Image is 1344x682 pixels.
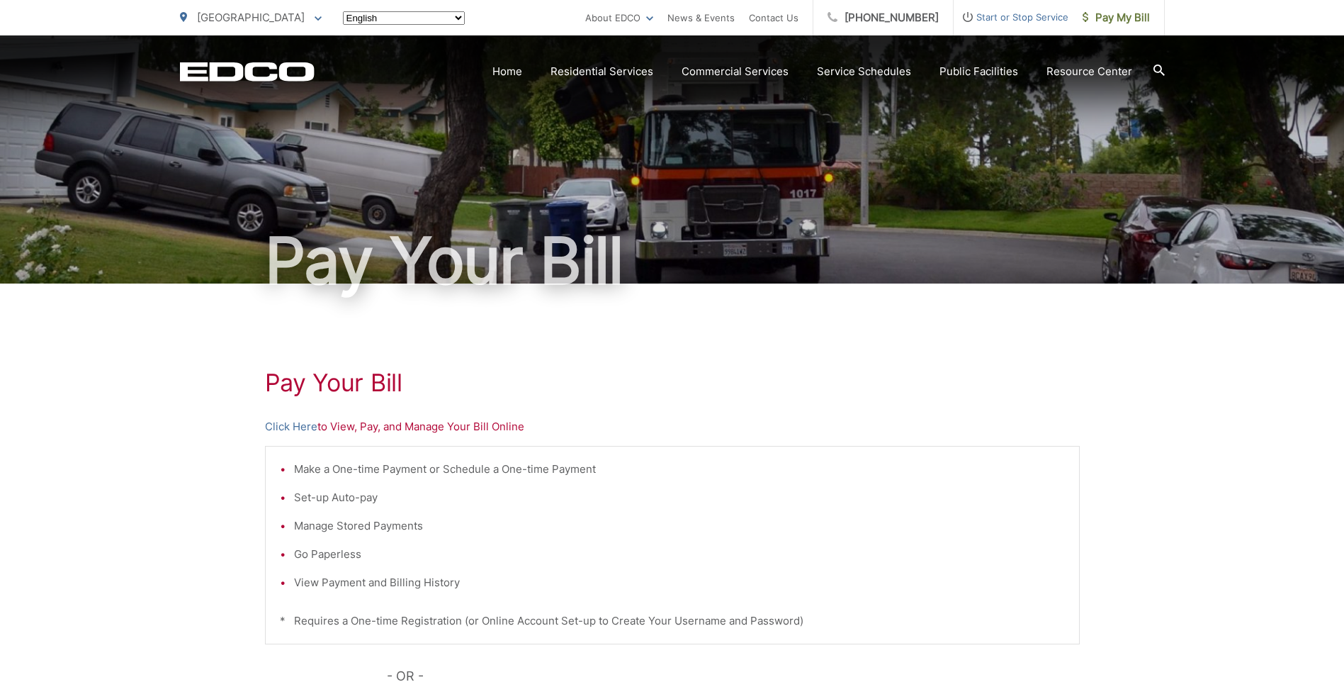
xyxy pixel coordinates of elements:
li: Set-up Auto-pay [294,489,1065,506]
a: Residential Services [550,63,653,80]
h1: Pay Your Bill [265,369,1080,397]
li: Go Paperless [294,546,1065,563]
span: Pay My Bill [1083,9,1150,26]
a: Commercial Services [682,63,789,80]
a: Public Facilities [939,63,1018,80]
li: Manage Stored Payments [294,518,1065,535]
a: Contact Us [749,9,798,26]
li: Make a One-time Payment or Schedule a One-time Payment [294,461,1065,478]
a: About EDCO [585,9,653,26]
a: Click Here [265,418,317,435]
p: * Requires a One-time Registration (or Online Account Set-up to Create Your Username and Password) [280,613,1065,630]
a: EDCD logo. Return to the homepage. [180,62,315,82]
p: to View, Pay, and Manage Your Bill Online [265,418,1080,435]
select: Select a language [343,11,465,25]
span: [GEOGRAPHIC_DATA] [197,11,305,24]
a: Service Schedules [817,63,911,80]
a: Resource Center [1046,63,1132,80]
a: News & Events [667,9,735,26]
li: View Payment and Billing History [294,574,1065,591]
a: Home [492,63,522,80]
h1: Pay Your Bill [180,225,1165,296]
